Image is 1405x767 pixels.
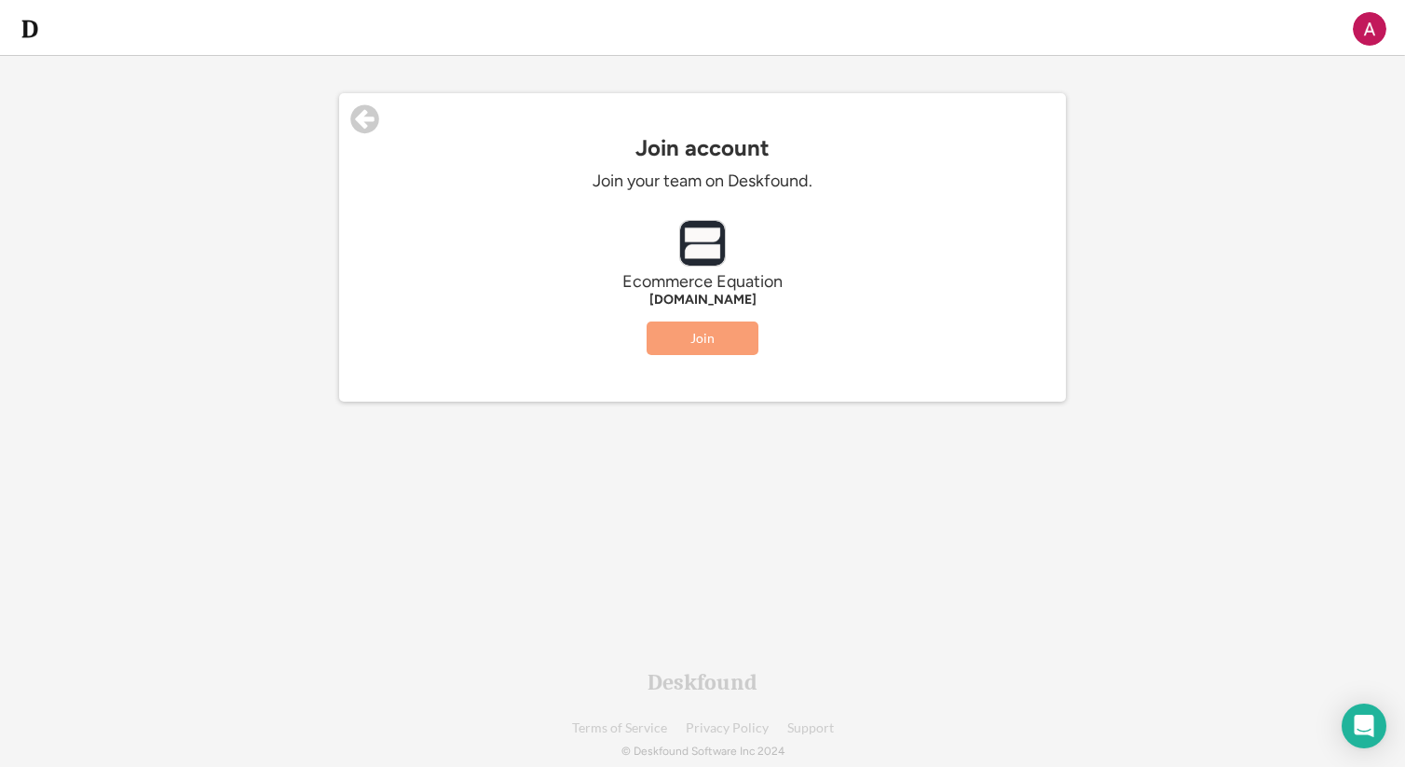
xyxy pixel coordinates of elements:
a: Support [787,721,834,735]
div: Deskfound [648,671,757,693]
img: ecommerceequation.com.au [680,221,725,266]
img: ACg8ocJDixuvcSZLuflNuTrnDURKXFRkQ37isSkucQALD-DY-GJH6g=s96-c [1353,12,1386,46]
div: Join your team on Deskfound. [423,171,982,192]
img: d-whitebg.png [19,18,41,40]
button: Join [647,322,758,355]
div: Join account [339,135,1066,161]
a: Terms of Service [572,721,667,735]
div: Open Intercom Messenger [1342,704,1386,748]
a: Privacy Policy [686,721,769,735]
div: Ecommerce Equation [423,271,982,293]
div: [DOMAIN_NAME] [423,293,982,308]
